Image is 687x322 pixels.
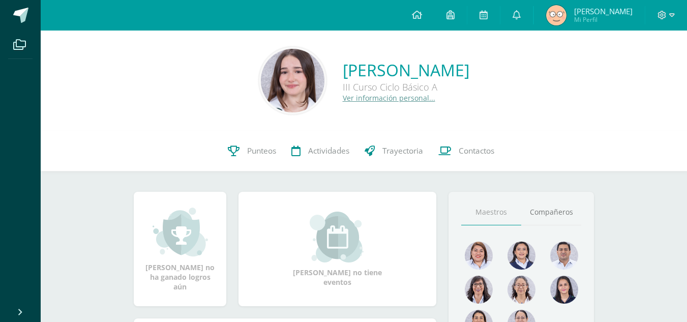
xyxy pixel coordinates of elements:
a: [PERSON_NAME] [343,59,469,81]
img: 915cdc7588786fd8223dd02568f7fda0.png [465,242,493,270]
span: Actividades [308,145,349,156]
div: III Curso Ciclo Básico A [343,81,469,93]
span: Contactos [459,145,494,156]
img: 9a0812c6f881ddad7942b4244ed4a083.png [550,242,578,270]
a: Contactos [431,131,502,171]
div: [PERSON_NAME] no tiene eventos [287,212,389,287]
a: Ver información personal... [343,93,435,103]
a: Punteos [220,131,284,171]
a: Trayectoria [357,131,431,171]
a: Actividades [284,131,357,171]
span: [PERSON_NAME] [574,6,633,16]
img: 38f1825733c6dbe04eae57747697107f.png [507,242,535,270]
a: Compañeros [521,199,581,225]
span: Mi Perfil [574,15,633,24]
img: 0e5799bef7dad198813e0c5f14ac62f9.png [507,276,535,304]
div: [PERSON_NAME] no ha ganado logros aún [144,207,216,291]
img: 6bc5668d4199ea03c0854e21131151f7.png [550,276,578,304]
img: 61b8068f93dc13696424f059bb4ea69f.png [546,5,566,25]
a: Maestros [461,199,521,225]
span: Punteos [247,145,276,156]
img: fb6eeb39570bd40c03e7ce663e666872.png [261,49,324,112]
img: e4c60777b6b4805822e873edbf202705.png [465,276,493,304]
span: Trayectoria [382,145,423,156]
img: achievement_small.png [153,207,208,257]
img: event_small.png [310,212,365,262]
